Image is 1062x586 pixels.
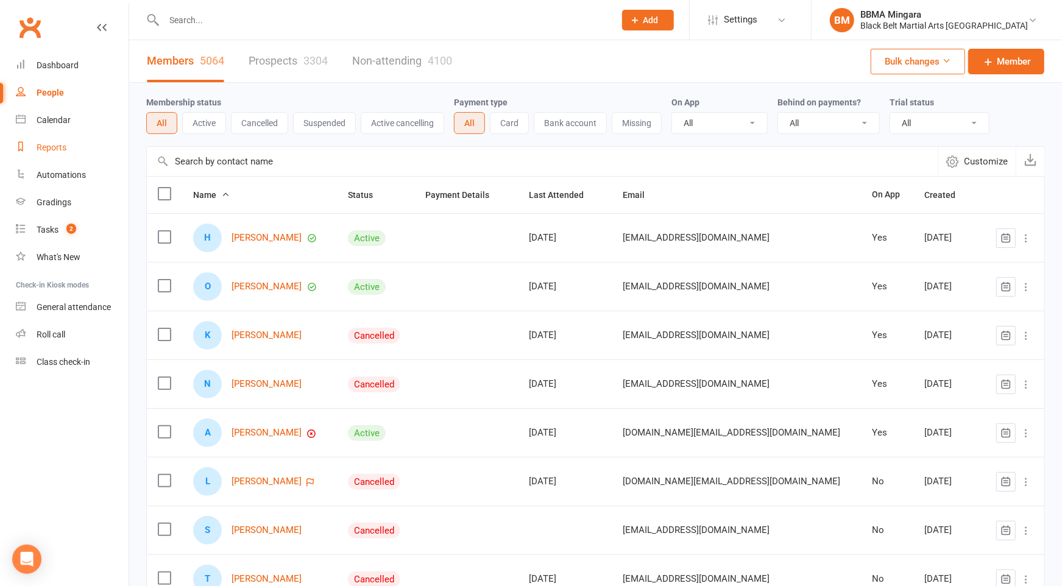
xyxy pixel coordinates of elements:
div: S [193,516,222,545]
div: Calendar [37,115,71,125]
a: [PERSON_NAME] [232,281,302,292]
div: 4100 [428,54,452,67]
label: Membership status [146,97,221,107]
a: Dashboard [16,52,129,79]
div: [DATE] [924,233,972,243]
button: Customize [938,147,1016,176]
div: Reports [37,143,66,152]
a: Class kiosk mode [16,348,129,376]
label: Behind on payments? [777,97,861,107]
a: [PERSON_NAME] [232,476,302,487]
div: 3304 [303,54,328,67]
div: Cancelled [348,523,400,538]
div: [DATE] [924,574,972,584]
div: Dashboard [37,60,79,70]
a: Automations [16,161,129,189]
button: Add [622,10,674,30]
a: General attendance kiosk mode [16,294,129,321]
button: Active [182,112,226,134]
button: Created [924,188,969,202]
button: Payment Details [425,188,503,202]
div: [DATE] [924,476,972,487]
label: On App [671,97,699,107]
div: Tasks [37,225,58,235]
a: [PERSON_NAME] [232,525,302,535]
div: BM [830,8,854,32]
span: 2 [66,224,76,234]
div: Active [348,230,386,246]
div: Yes [873,330,902,341]
span: Last Attended [529,190,597,200]
button: Status [348,188,386,202]
a: Non-attending4100 [352,40,452,82]
div: Yes [873,428,902,438]
span: Created [924,190,969,200]
div: People [37,88,64,97]
a: Roll call [16,321,129,348]
a: Clubworx [15,12,45,43]
div: Open Intercom Messenger [12,545,41,574]
span: [EMAIL_ADDRESS][DOMAIN_NAME] [623,226,770,249]
div: [DATE] [924,379,972,389]
a: Members5064 [147,40,224,82]
div: [DATE] [924,525,972,535]
a: Reports [16,134,129,161]
div: What's New [37,252,80,262]
div: [DATE] [529,281,601,292]
div: Gradings [37,197,71,207]
div: Automations [37,170,86,180]
div: Cancelled [348,328,400,344]
input: Search by contact name [147,147,938,176]
span: Payment Details [425,190,503,200]
div: Yes [873,233,902,243]
a: Gradings [16,189,129,216]
div: No [873,525,902,535]
div: [DATE] [924,428,972,438]
th: On App [862,177,913,213]
button: Bank account [534,112,607,134]
div: [DATE] [924,330,972,341]
div: 5064 [200,54,224,67]
a: Prospects3304 [249,40,328,82]
a: People [16,79,129,107]
a: [PERSON_NAME] [232,574,302,584]
div: [DATE] [529,379,601,389]
div: Class check-in [37,357,90,367]
button: Cancelled [231,112,288,134]
a: Tasks 2 [16,216,129,244]
div: [DATE] [529,330,601,341]
a: What's New [16,244,129,271]
div: A [193,418,222,447]
div: Yes [873,379,902,389]
label: Trial status [890,97,934,107]
div: [DATE] [529,574,601,584]
div: Active [348,279,386,295]
button: Missing [612,112,662,134]
div: N [193,370,222,398]
span: Name [193,190,230,200]
button: All [146,112,177,134]
div: K [193,321,222,350]
span: [EMAIL_ADDRESS][DOMAIN_NAME] [623,518,770,542]
div: Cancelled [348,376,400,392]
div: Active [348,425,386,441]
input: Search... [160,12,606,29]
label: Payment type [454,97,508,107]
button: Suspended [293,112,356,134]
button: Email [623,188,658,202]
span: [EMAIL_ADDRESS][DOMAIN_NAME] [623,372,770,395]
span: Customize [964,154,1008,169]
a: [PERSON_NAME] [232,233,302,243]
div: [DATE] [529,428,601,438]
button: Card [490,112,529,134]
div: No [873,574,902,584]
span: [DOMAIN_NAME][EMAIL_ADDRESS][DOMAIN_NAME] [623,421,840,444]
button: All [454,112,485,134]
div: Black Belt Martial Arts [GEOGRAPHIC_DATA] [860,20,1028,31]
span: Add [643,15,659,25]
div: Cancelled [348,474,400,490]
div: [DATE] [529,233,601,243]
button: Bulk changes [871,49,965,74]
span: Member [997,54,1030,69]
div: BBMA Mingara [860,9,1028,20]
